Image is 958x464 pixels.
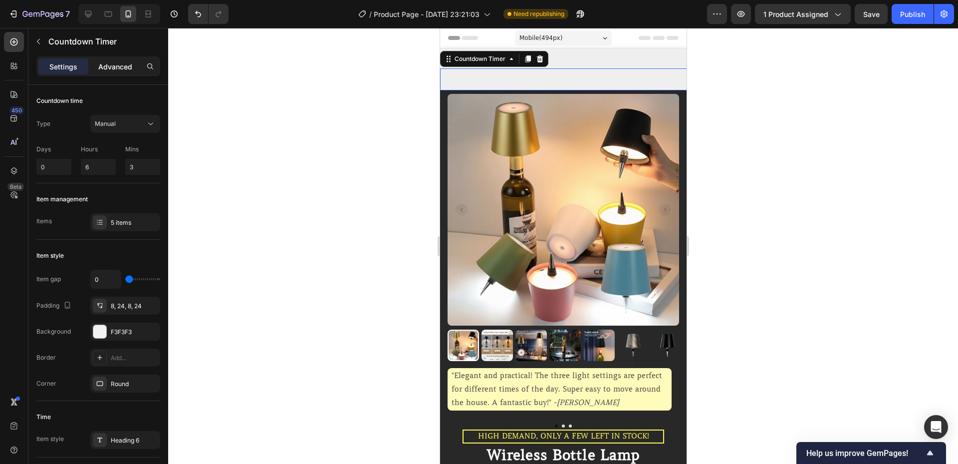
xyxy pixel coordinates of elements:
span: Manual [95,120,116,127]
div: Heading 6 [111,436,158,445]
button: Show survey - Help us improve GemPages! [806,447,936,459]
div: Background [36,327,71,336]
div: Border [36,353,56,362]
p: Mins [125,145,160,154]
div: Item style [36,435,64,444]
p: "Elegant and practical! The three light settings are perfect for different times of the day. Supe... [11,341,228,382]
span: Save [863,10,880,18]
div: Corner [36,379,56,388]
div: 8, 24, 8, 24 [111,302,158,311]
button: Dot [115,397,118,400]
div: Countdown time [36,96,83,105]
button: Manual [90,115,160,133]
button: Dot [129,397,132,400]
button: Dot [122,397,125,400]
p: Hours [81,145,116,154]
div: Add... [111,354,158,363]
div: Undo/Redo [188,4,229,24]
div: Items [36,217,52,226]
h2: HIGH DEMAND, ONLY A FEW LEFT IN STOCK! [22,402,224,416]
p: Countdown Timer [48,35,156,47]
span: Help us improve GemPages! [806,449,924,458]
div: F3F3F3 [111,328,158,337]
div: Publish [900,9,925,19]
p: Advanced [98,61,132,72]
span: Product Page - [DATE] 23:21:03 [374,9,479,19]
button: 1 product assigned [755,4,851,24]
iframe: Design area [440,28,687,464]
div: Item style [36,251,64,260]
div: Open Intercom Messenger [924,415,948,439]
button: Carousel Next Arrow [219,176,231,188]
div: Item gap [36,275,61,284]
span: 1 product assigned [763,9,828,19]
button: 7 [4,4,74,24]
div: Padding [36,299,73,313]
button: Carousel Back Arrow [15,176,27,188]
span: Need republishing [513,9,564,18]
span: / [369,9,372,19]
div: Item management [36,195,88,204]
h1: Wireless Bottle Lamp [7,416,239,440]
button: Save [855,4,888,24]
p: Days [36,145,71,154]
div: 450 [9,106,24,114]
button: Publish [892,4,934,24]
div: Time [36,413,51,422]
i: [PERSON_NAME] [117,370,179,379]
p: Settings [49,61,77,72]
div: 5 items [111,218,158,227]
div: Type [36,119,50,128]
div: Round [111,380,158,389]
div: Beta [7,183,24,191]
div: Countdown Timer [12,26,67,35]
p: 7 [65,8,70,20]
input: Auto [91,270,121,288]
